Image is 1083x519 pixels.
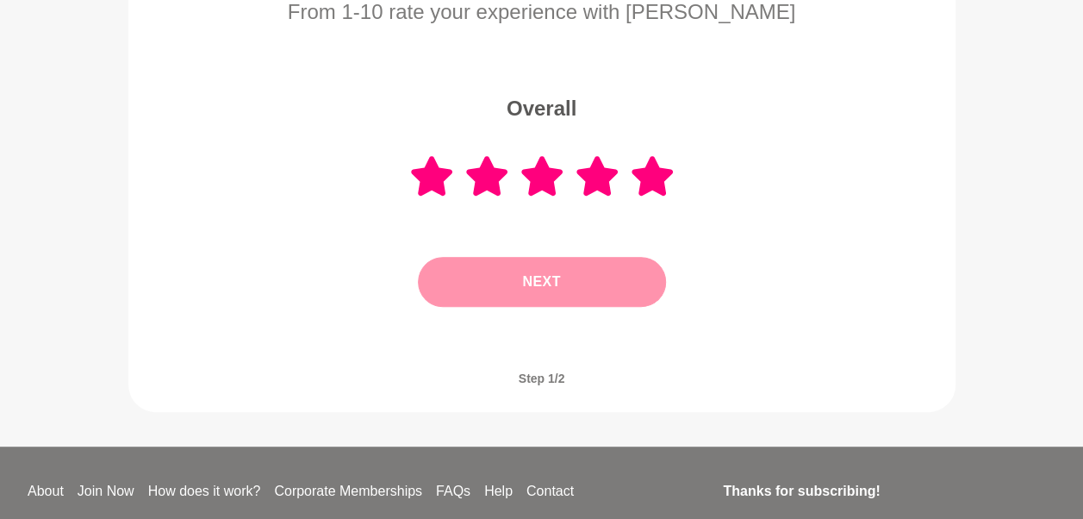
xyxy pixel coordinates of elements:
[723,481,1045,502] h4: Thanks for subscribing!
[141,481,268,502] a: How does it work?
[498,352,586,405] span: Step 1/2
[267,481,429,502] a: Corporate Memberships
[429,481,477,502] a: FAQs
[520,481,581,502] a: Contact
[21,481,71,502] a: About
[71,481,141,502] a: Join Now
[477,481,520,502] a: Help
[152,96,931,122] h5: Overall
[418,257,666,307] button: Next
